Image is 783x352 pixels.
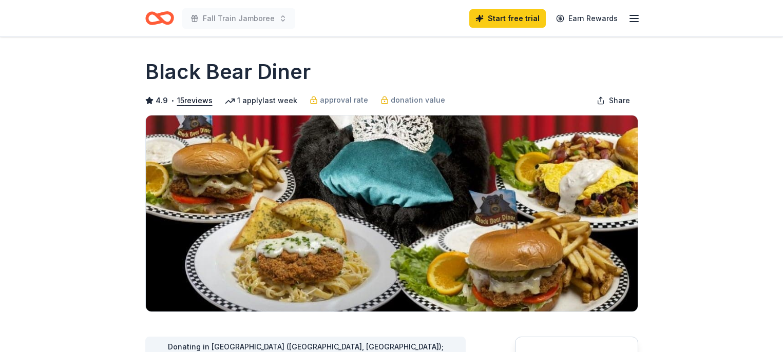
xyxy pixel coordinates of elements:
[225,94,297,107] div: 1 apply last week
[177,94,213,107] button: 15reviews
[170,96,174,105] span: •
[588,90,638,111] button: Share
[391,94,445,106] span: donation value
[550,9,624,28] a: Earn Rewards
[145,57,311,86] h1: Black Bear Diner
[469,9,546,28] a: Start free trial
[320,94,368,106] span: approval rate
[146,115,638,311] img: Image for Black Bear Diner
[380,94,445,106] a: donation value
[203,12,275,25] span: Fall Train Jamboree
[145,6,174,30] a: Home
[609,94,630,107] span: Share
[156,94,168,107] span: 4.9
[310,94,368,106] a: approval rate
[182,8,295,29] button: Fall Train Jamboree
